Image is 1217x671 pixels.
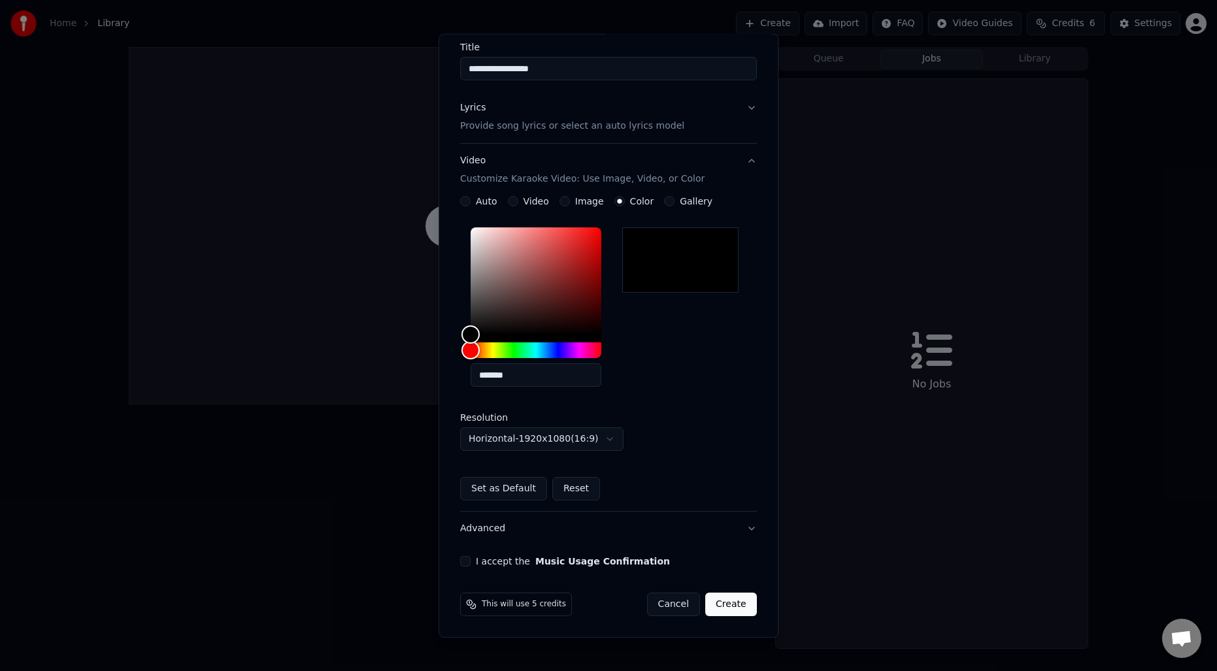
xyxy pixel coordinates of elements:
[552,477,600,500] button: Reset
[575,197,604,206] label: Image
[460,172,705,186] p: Customize Karaoke Video: Use Image, Video, or Color
[535,557,670,566] button: I accept the
[460,42,757,52] label: Title
[705,593,757,616] button: Create
[524,197,549,206] label: Video
[460,101,486,114] div: Lyrics
[460,196,757,511] div: VideoCustomize Karaoke Video: Use Image, Video, or Color
[460,413,591,422] label: Resolution
[460,120,684,133] p: Provide song lyrics or select an auto lyrics model
[460,154,705,186] div: Video
[630,197,654,206] label: Color
[460,477,547,500] button: Set as Default
[460,512,757,546] button: Advanced
[476,197,497,206] label: Auto
[460,91,757,143] button: LyricsProvide song lyrics or select an auto lyrics model
[482,599,566,610] span: This will use 5 credits
[471,227,601,335] div: Color
[476,557,670,566] label: I accept the
[471,342,601,358] div: Hue
[647,593,700,616] button: Cancel
[460,144,757,196] button: VideoCustomize Karaoke Video: Use Image, Video, or Color
[680,197,712,206] label: Gallery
